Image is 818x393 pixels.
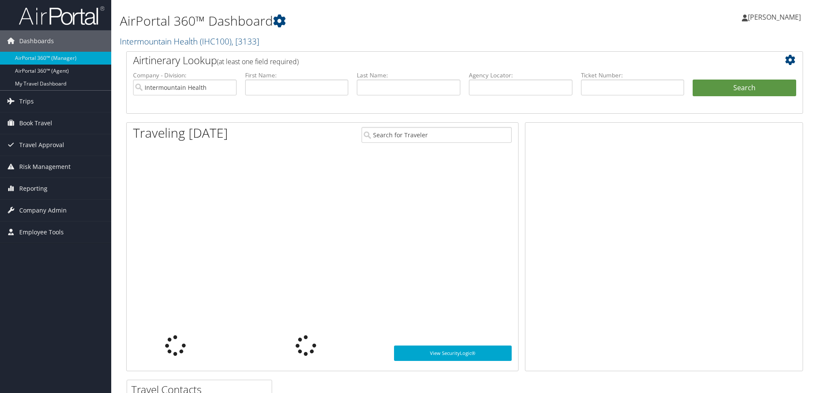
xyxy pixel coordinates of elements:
[693,80,796,97] button: Search
[581,71,685,80] label: Ticket Number:
[19,30,54,52] span: Dashboards
[19,178,47,199] span: Reporting
[362,127,512,143] input: Search for Traveler
[742,4,809,30] a: [PERSON_NAME]
[19,91,34,112] span: Trips
[19,134,64,156] span: Travel Approval
[469,71,572,80] label: Agency Locator:
[19,112,52,134] span: Book Travel
[357,71,460,80] label: Last Name:
[394,346,512,361] a: View SecurityLogic®
[133,53,740,68] h2: Airtinerary Lookup
[231,35,259,47] span: , [ 3133 ]
[120,35,259,47] a: Intermountain Health
[748,12,801,22] span: [PERSON_NAME]
[133,71,237,80] label: Company - Division:
[217,57,299,66] span: (at least one field required)
[133,124,228,142] h1: Traveling [DATE]
[245,71,349,80] label: First Name:
[200,35,231,47] span: ( IHC100 )
[19,222,64,243] span: Employee Tools
[19,6,104,26] img: airportal-logo.png
[19,200,67,221] span: Company Admin
[19,156,71,177] span: Risk Management
[120,12,580,30] h1: AirPortal 360™ Dashboard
